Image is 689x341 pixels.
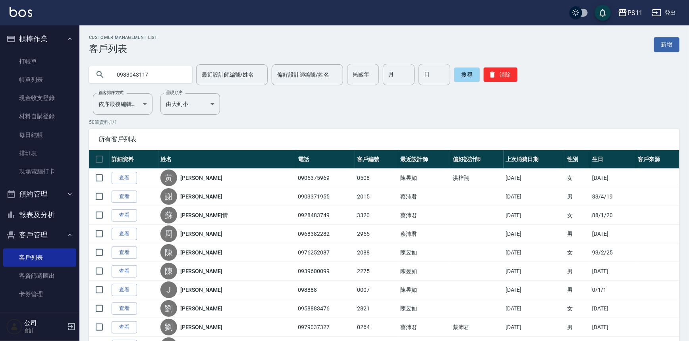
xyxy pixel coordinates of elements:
[590,262,636,281] td: [DATE]
[112,284,137,296] a: 查看
[590,318,636,337] td: [DATE]
[112,265,137,277] a: 查看
[110,150,158,169] th: 詳細資料
[89,35,158,40] h2: Customer Management List
[3,249,76,267] a: 客戶列表
[504,187,565,206] td: [DATE]
[296,318,355,337] td: 0979037327
[504,281,565,299] td: [DATE]
[160,319,177,335] div: 劉
[565,299,590,318] td: 女
[451,318,504,337] td: 蔡沛君
[3,285,76,303] a: 卡券管理
[112,209,137,222] a: 查看
[355,169,398,187] td: 0508
[180,267,222,275] a: [PERSON_NAME]
[3,267,76,285] a: 客資篩選匯出
[3,89,76,107] a: 現金收支登錄
[180,286,222,294] a: [PERSON_NAME]
[504,225,565,243] td: [DATE]
[565,225,590,243] td: 男
[3,162,76,181] a: 現場電腦打卡
[112,172,137,184] a: 查看
[355,187,398,206] td: 2015
[296,299,355,318] td: 0958883476
[504,262,565,281] td: [DATE]
[398,206,451,225] td: 蔡沛君
[296,225,355,243] td: 0968382282
[565,262,590,281] td: 男
[627,8,643,18] div: PS11
[296,169,355,187] td: 0905375969
[24,327,65,334] p: 會計
[112,321,137,333] a: 查看
[296,150,355,169] th: 電話
[180,174,222,182] a: [PERSON_NAME]
[355,206,398,225] td: 3320
[111,64,186,85] input: 搜尋關鍵字
[3,225,76,245] button: 客戶管理
[180,323,222,331] a: [PERSON_NAME]
[3,184,76,204] button: 預約管理
[296,262,355,281] td: 0939600099
[296,281,355,299] td: 098888
[160,225,177,242] div: 周
[398,150,451,169] th: 最近設計師
[451,169,504,187] td: 洪梓翔
[6,319,22,335] img: Person
[160,188,177,205] div: 謝
[565,243,590,262] td: 女
[504,206,565,225] td: [DATE]
[180,193,222,200] a: [PERSON_NAME]
[98,135,670,143] span: 所有客戶列表
[565,318,590,337] td: 男
[398,262,451,281] td: 陳昱如
[398,243,451,262] td: 陳昱如
[160,300,177,317] div: 劉
[504,243,565,262] td: [DATE]
[3,144,76,162] a: 排班表
[590,169,636,187] td: [DATE]
[3,126,76,144] a: 每日結帳
[565,206,590,225] td: 女
[296,187,355,206] td: 0903371955
[180,304,222,312] a: [PERSON_NAME]
[93,93,152,115] div: 依序最後編輯時間
[590,225,636,243] td: [DATE]
[355,243,398,262] td: 2088
[565,169,590,187] td: 女
[595,5,611,21] button: save
[180,230,222,238] a: [PERSON_NAME]
[112,302,137,315] a: 查看
[590,206,636,225] td: 88/1/20
[504,299,565,318] td: [DATE]
[3,52,76,71] a: 打帳單
[89,119,679,126] p: 50 筆資料, 1 / 1
[98,90,124,96] label: 顧客排序方式
[160,170,177,186] div: 黃
[398,225,451,243] td: 蔡沛君
[590,187,636,206] td: 83/4/19
[615,5,646,21] button: PS11
[112,247,137,259] a: 查看
[3,307,76,328] button: 行銷工具
[180,249,222,256] a: [PERSON_NAME]
[398,299,451,318] td: 陳昱如
[398,169,451,187] td: 陳昱如
[590,281,636,299] td: 0/1/1
[3,29,76,49] button: 櫃檯作業
[160,207,177,223] div: 蘇
[565,281,590,299] td: 男
[649,6,679,20] button: 登出
[296,206,355,225] td: 0928483749
[636,150,679,169] th: 客戶來源
[504,150,565,169] th: 上次消費日期
[398,318,451,337] td: 蔡沛君
[180,211,228,219] a: [PERSON_NAME]情
[565,150,590,169] th: 性別
[166,90,183,96] label: 呈現順序
[398,281,451,299] td: 陳昱如
[504,318,565,337] td: [DATE]
[10,7,32,17] img: Logo
[398,187,451,206] td: 蔡沛君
